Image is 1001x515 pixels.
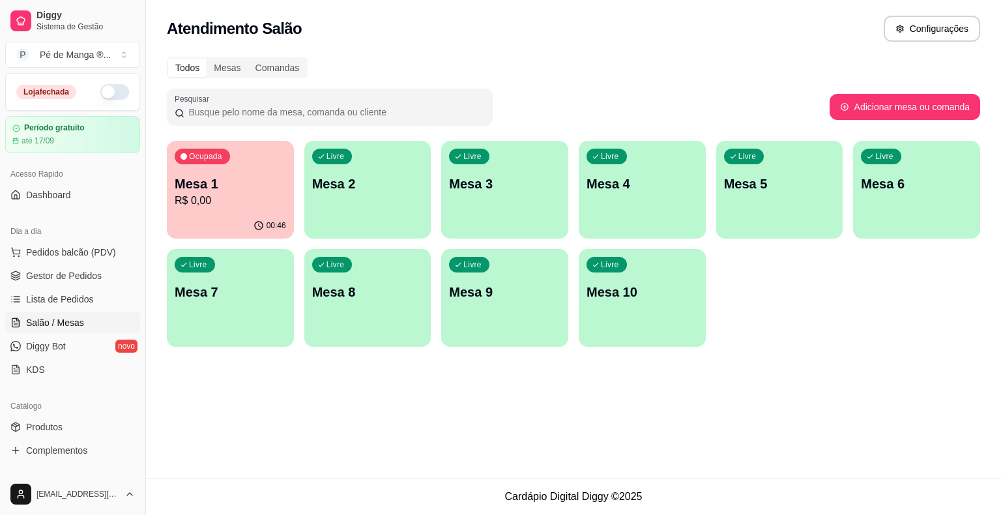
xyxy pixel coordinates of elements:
label: Pesquisar [175,93,214,104]
article: até 17/09 [22,136,54,146]
div: Todos [168,59,207,77]
div: Loja fechada [16,85,76,99]
p: Mesa 10 [587,283,698,301]
p: Mesa 6 [861,175,972,193]
button: LivreMesa 3 [441,141,568,239]
div: Dia a dia [5,221,140,242]
p: Livre [189,259,207,270]
span: KDS [26,363,45,376]
a: Produtos [5,417,140,437]
span: Dashboard [26,188,71,201]
div: Acesso Rápido [5,164,140,184]
span: Diggy [36,10,135,22]
button: OcupadaMesa 1R$ 0,0000:46 [167,141,294,239]
p: Livre [326,151,345,162]
article: Período gratuito [24,123,85,133]
p: Ocupada [189,151,222,162]
p: Mesa 1 [175,175,286,193]
div: Pé de Manga ® ... [40,48,111,61]
a: Lista de Pedidos [5,289,140,310]
p: Livre [601,259,619,270]
p: Mesa 5 [724,175,835,193]
a: Complementos [5,440,140,461]
a: DiggySistema de Gestão [5,5,140,37]
button: Alterar Status [100,84,129,100]
button: Pedidos balcão (PDV) [5,242,140,263]
div: Comandas [248,59,307,77]
span: P [16,48,29,61]
p: Livre [326,259,345,270]
span: Diggy Bot [26,340,66,353]
span: Produtos [26,420,63,434]
span: Salão / Mesas [26,316,84,329]
button: Configurações [884,16,980,42]
button: LivreMesa 4 [579,141,706,239]
button: LivreMesa 6 [853,141,980,239]
p: Livre [601,151,619,162]
a: Dashboard [5,184,140,205]
p: Mesa 4 [587,175,698,193]
span: Pedidos balcão (PDV) [26,246,116,259]
a: Período gratuitoaté 17/09 [5,116,140,153]
p: Livre [875,151,893,162]
a: Diggy Botnovo [5,336,140,357]
button: LivreMesa 9 [441,249,568,347]
span: Complementos [26,444,87,457]
button: LivreMesa 8 [304,249,431,347]
button: LivreMesa 5 [716,141,843,239]
span: [EMAIL_ADDRESS][DOMAIN_NAME] [36,489,119,499]
button: Adicionar mesa ou comanda [830,94,980,120]
a: Gestor de Pedidos [5,265,140,286]
p: Livre [463,259,482,270]
a: Salão / Mesas [5,312,140,333]
p: Mesa 7 [175,283,286,301]
span: Lista de Pedidos [26,293,94,306]
input: Pesquisar [184,106,485,119]
a: KDS [5,359,140,380]
span: Gestor de Pedidos [26,269,102,282]
h2: Atendimento Salão [167,18,302,39]
p: R$ 0,00 [175,193,286,209]
div: Mesas [207,59,248,77]
p: Livre [738,151,757,162]
div: Catálogo [5,396,140,417]
p: 00:46 [267,220,286,231]
button: [EMAIL_ADDRESS][DOMAIN_NAME] [5,478,140,510]
p: Mesa 2 [312,175,424,193]
p: Mesa 9 [449,283,560,301]
p: Livre [463,151,482,162]
p: Mesa 8 [312,283,424,301]
button: LivreMesa 10 [579,249,706,347]
p: Mesa 3 [449,175,560,193]
button: LivreMesa 7 [167,249,294,347]
span: Sistema de Gestão [36,22,135,32]
button: Select a team [5,42,140,68]
button: LivreMesa 2 [304,141,431,239]
footer: Cardápio Digital Diggy © 2025 [146,478,1001,515]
